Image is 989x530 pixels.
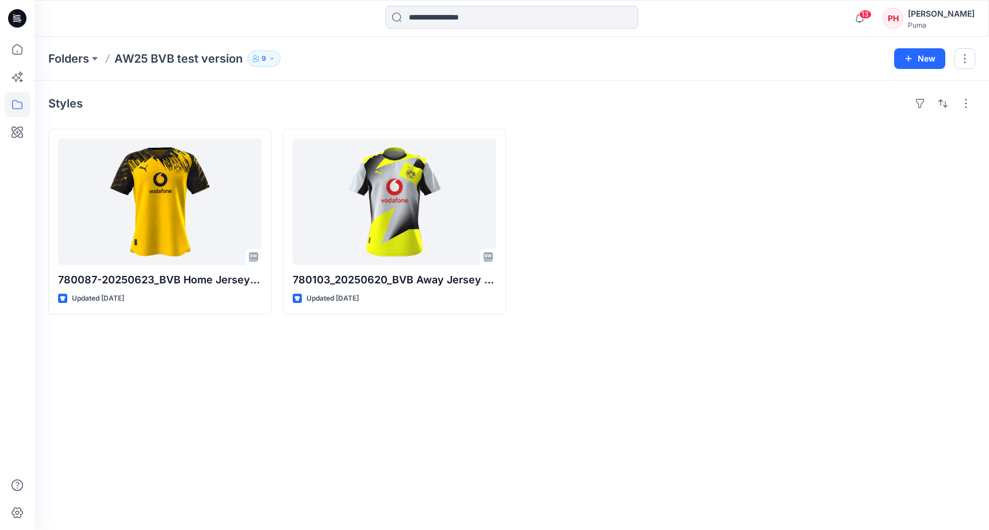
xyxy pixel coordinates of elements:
div: Puma [908,21,975,29]
a: Folders [48,51,89,67]
p: Updated [DATE] [72,293,124,305]
button: New [894,48,945,69]
p: Updated [DATE] [306,293,359,305]
p: 780087-20250623_BVB Home Jersey Authentic [58,272,262,288]
span: 13 [859,10,872,19]
p: 780103_20250620_BVB Away Jersey Authentic [293,272,496,288]
div: [PERSON_NAME] [908,7,975,21]
p: 9 [262,52,266,65]
a: 780087-20250623_BVB Home Jersey Authentic [58,139,262,265]
p: AW25 BVB test version [114,51,243,67]
button: 9 [247,51,281,67]
div: PH [883,8,903,29]
h4: Styles [48,97,83,110]
a: 780103_20250620_BVB Away Jersey Authentic [293,139,496,265]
